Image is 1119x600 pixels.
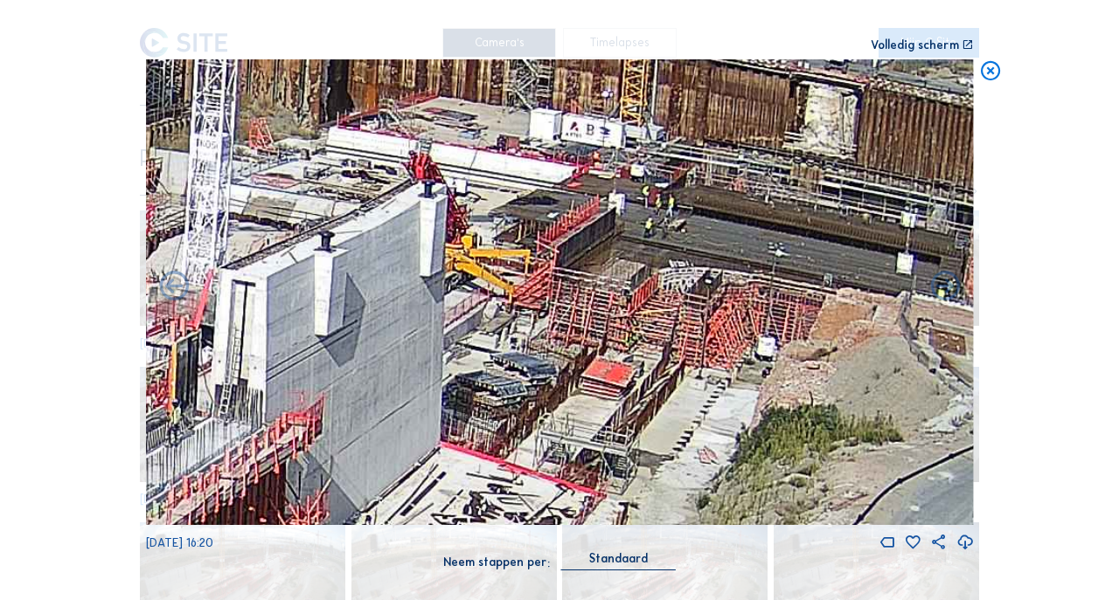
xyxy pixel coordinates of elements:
div: Neem stappen per: [443,556,550,568]
i: Forward [156,270,191,305]
div: Standaard [561,551,676,569]
span: [DATE] 16:20 [146,535,213,550]
i: Back [928,270,963,305]
div: Volledig scherm [871,39,959,51]
div: Standaard [589,551,648,567]
img: Image [146,59,974,525]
